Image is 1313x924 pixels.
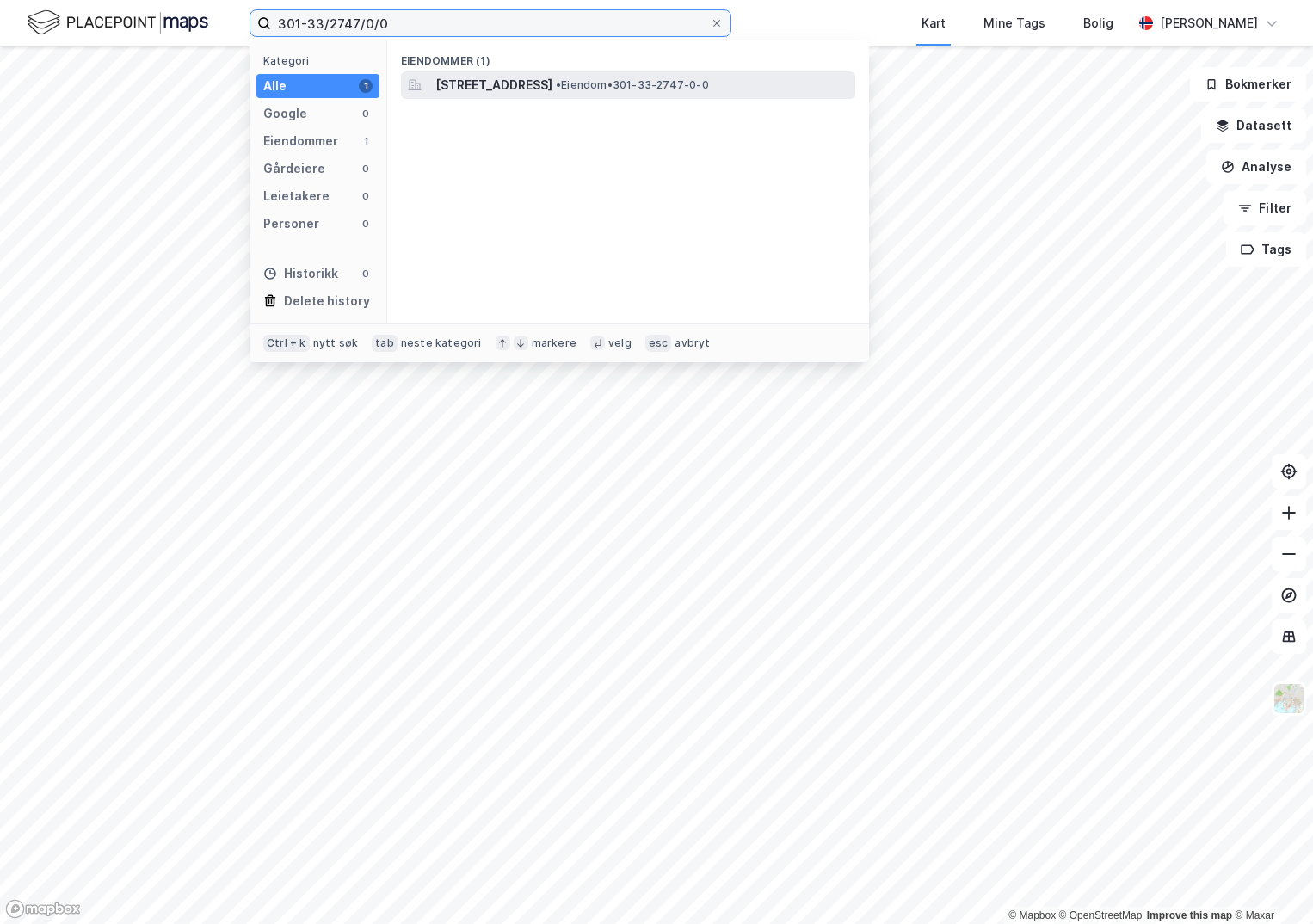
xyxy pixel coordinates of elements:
div: 0 [359,107,373,120]
div: neste kategori [401,336,482,350]
div: 1 [359,134,373,148]
div: esc [645,335,672,352]
span: [STREET_ADDRESS] [435,75,552,95]
div: 0 [359,189,373,203]
div: Kategori [263,54,379,67]
button: Datasett [1201,108,1306,143]
button: Bokmerker [1190,67,1306,102]
div: Eiendommer (1) [387,40,869,71]
div: 0 [359,267,373,280]
div: Mine Tags [983,13,1045,34]
div: Eiendommer [263,131,338,151]
div: velg [608,336,632,350]
div: Delete history [284,291,370,311]
div: Google [263,103,307,124]
img: Z [1273,682,1305,715]
div: Kart [922,13,946,34]
span: • [556,78,561,91]
div: Historikk [263,263,338,284]
iframe: Chat Widget [1227,841,1313,924]
img: logo.f888ab2527a4732fd821a326f86c7f29.svg [28,8,208,38]
span: Eiendom • 301-33-2747-0-0 [556,78,709,92]
div: avbryt [675,336,710,350]
div: Bolig [1083,13,1113,34]
div: markere [532,336,576,350]
div: 0 [359,162,373,176]
a: Mapbox [1008,909,1056,921]
div: 1 [359,79,373,93]
div: Gårdeiere [263,158,325,179]
div: 0 [359,217,373,231]
a: Improve this map [1147,909,1232,921]
button: Filter [1224,191,1306,225]
a: Mapbox homepage [5,899,81,919]
div: Ctrl + k [263,335,310,352]
div: Alle [263,76,287,96]
div: nytt søk [313,336,359,350]
div: Personer [263,213,319,234]
input: Søk på adresse, matrikkel, gårdeiere, leietakere eller personer [271,10,710,36]
div: tab [372,335,398,352]
div: Leietakere [263,186,330,206]
a: OpenStreetMap [1059,909,1143,921]
button: Analyse [1206,150,1306,184]
button: Tags [1226,232,1306,267]
div: [PERSON_NAME] [1160,13,1258,34]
